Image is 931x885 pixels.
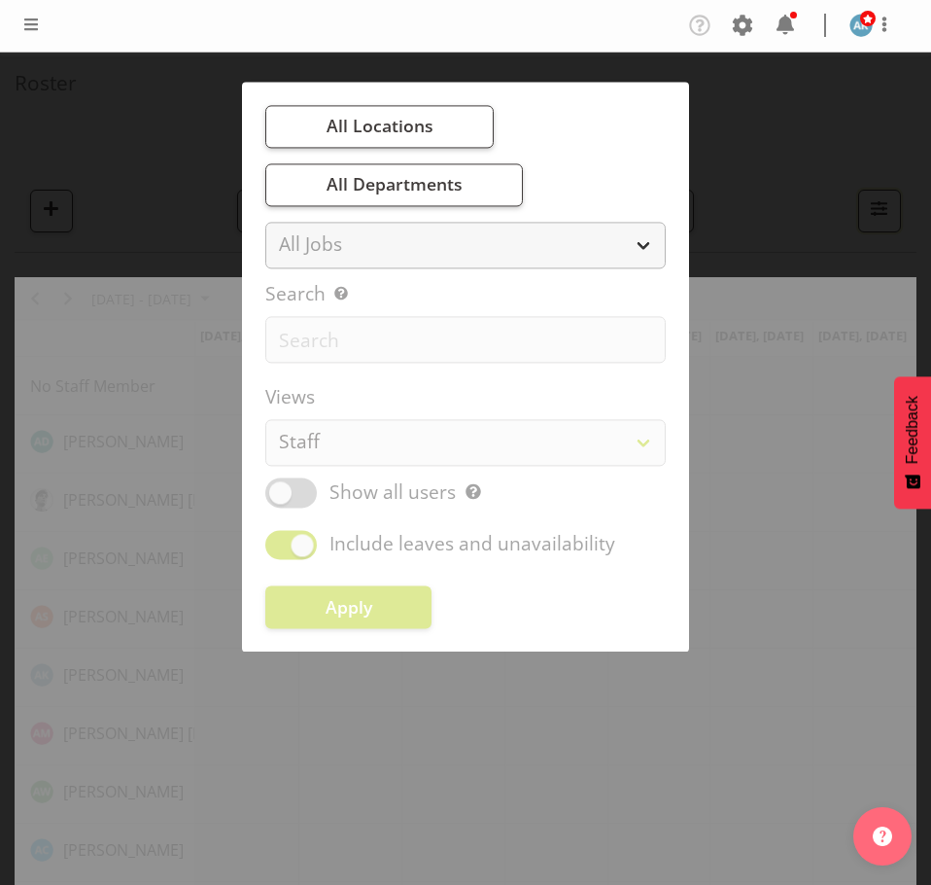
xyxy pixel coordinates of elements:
span: All Locations [327,115,433,138]
button: Feedback - Show survey [894,376,931,509]
img: alice-kendall5838.jpg [849,14,873,37]
span: All Departments [327,173,463,196]
img: help-xxl-2.png [873,827,892,846]
button: All Departments [265,163,523,206]
span: Feedback [904,396,921,464]
button: All Locations [265,105,494,148]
